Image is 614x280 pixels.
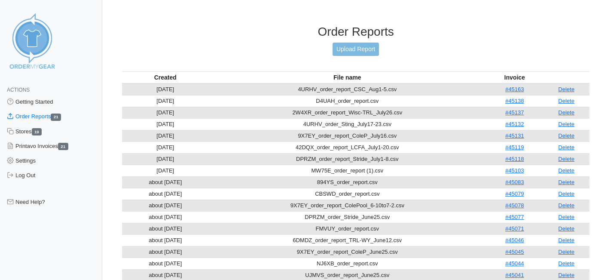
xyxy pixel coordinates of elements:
a: Delete [558,214,574,220]
a: Delete [558,260,574,267]
a: Delete [558,272,574,278]
td: 6DMDZ_order_report_TRL-WY_June12.csv [208,234,486,246]
a: Delete [558,98,574,104]
td: 9X7EY_order_report_ColePool_6-10to7-2.csv [208,200,486,211]
a: #45137 [505,109,524,116]
span: 21 [51,114,61,121]
a: Delete [558,179,574,185]
td: about [DATE] [122,211,208,223]
td: about [DATE] [122,258,208,269]
a: #45046 [505,237,524,243]
a: Delete [558,121,574,127]
td: 9X7EY_order_report_ColeP_June25.csv [208,246,486,258]
a: #45119 [505,144,524,151]
td: about [DATE] [122,223,208,234]
a: #45083 [505,179,524,185]
td: about [DATE] [122,200,208,211]
td: NJ6XB_order_report.csv [208,258,486,269]
td: [DATE] [122,165,208,176]
th: Created [122,71,208,83]
td: [DATE] [122,83,208,95]
a: Delete [558,191,574,197]
a: Upload Report [333,43,379,56]
td: about [DATE] [122,176,208,188]
a: Delete [558,132,574,139]
a: Delete [558,167,574,174]
a: Delete [558,144,574,151]
td: FMVUY_order_report.csv [208,223,486,234]
td: [DATE] [122,118,208,130]
td: MW75E_order_report (1).csv [208,165,486,176]
td: DPRZM_order_report_Stride_July1-8.csv [208,153,486,165]
a: #45131 [505,132,524,139]
a: Delete [558,86,574,92]
td: about [DATE] [122,188,208,200]
a: Delete [558,202,574,209]
span: 21 [58,143,68,150]
th: Invoice [486,71,543,83]
td: [DATE] [122,107,208,118]
td: [DATE] [122,142,208,153]
a: #45132 [505,121,524,127]
td: DPRZM_order_Stride_June25.csv [208,211,486,223]
td: 42DQX_order_report_LCFA_July1-20.csv [208,142,486,153]
a: #45163 [505,86,524,92]
a: #45077 [505,214,524,220]
a: #45103 [505,167,524,174]
a: #45079 [505,191,524,197]
td: 2W4XR_order_report_Wisc-TRL_July26.csv [208,107,486,118]
td: about [DATE] [122,246,208,258]
a: Delete [558,237,574,243]
span: 19 [32,128,42,135]
td: [DATE] [122,95,208,107]
a: Delete [558,249,574,255]
td: 4URHV_order_report_CSC_Aug1-5.csv [208,83,486,95]
a: #45118 [505,156,524,162]
a: #45044 [505,260,524,267]
th: File name [208,71,486,83]
a: #45078 [505,202,524,209]
a: #45045 [505,249,524,255]
a: #45138 [505,98,524,104]
td: about [DATE] [122,234,208,246]
h3: Order Reports [122,25,590,39]
td: [DATE] [122,130,208,142]
td: 9X7EY_order_report_ColeP_July16.csv [208,130,486,142]
td: [DATE] [122,153,208,165]
a: #45041 [505,272,524,278]
a: Delete [558,156,574,162]
span: Actions [7,87,30,93]
td: 4URHV_order_Sting_July17-23.csv [208,118,486,130]
a: #45071 [505,225,524,232]
td: D4UAH_order_report.csv [208,95,486,107]
a: Delete [558,109,574,116]
td: CBSWD_order_report.csv [208,188,486,200]
td: 894YS_order_report.csv [208,176,486,188]
a: Delete [558,225,574,232]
